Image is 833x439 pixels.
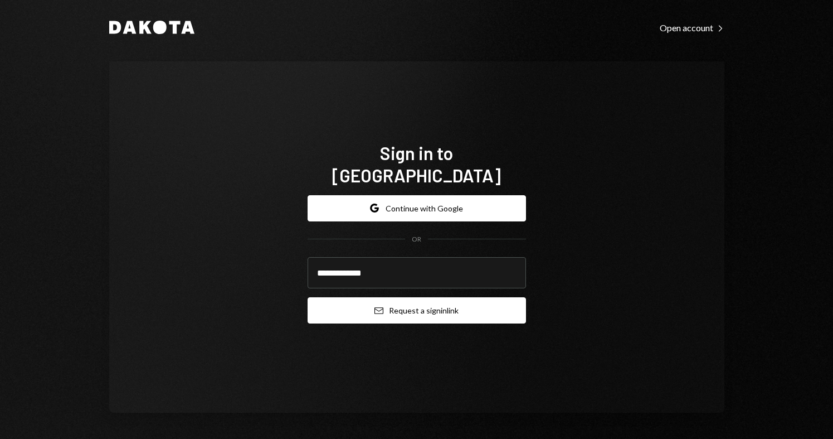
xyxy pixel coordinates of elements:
h1: Sign in to [GEOGRAPHIC_DATA] [308,142,526,186]
a: Open account [660,21,724,33]
button: Request a signinlink [308,297,526,324]
button: Continue with Google [308,195,526,221]
div: OR [412,235,421,244]
div: Open account [660,22,724,33]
